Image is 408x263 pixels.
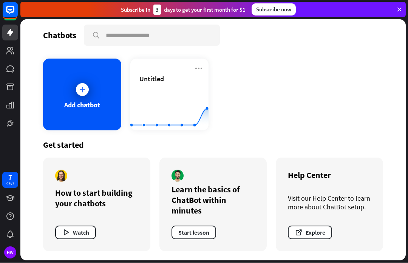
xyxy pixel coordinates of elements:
img: author [172,170,184,182]
button: Explore [288,226,332,240]
div: Chatbots [43,30,76,41]
div: Get started [43,140,383,150]
div: Subscribe in days to get your first month for $1 [121,5,246,15]
img: author [55,170,67,182]
div: 7 [8,174,12,181]
button: Open LiveChat chat widget [6,3,29,26]
a: 7 days [2,172,18,188]
div: days [6,181,14,186]
span: Untitled [139,75,164,84]
div: Add chatbot [64,101,100,110]
div: Subscribe now [252,4,296,16]
button: Watch [55,226,96,240]
button: Start lesson [172,226,216,240]
div: Visit our Help Center to learn more about ChatBot setup. [288,194,371,212]
div: HW [4,247,16,259]
div: 3 [153,5,161,15]
div: How to start building your chatbots [55,188,138,209]
div: Help Center [288,170,371,181]
div: Learn the basics of ChatBot within minutes [172,184,255,216]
